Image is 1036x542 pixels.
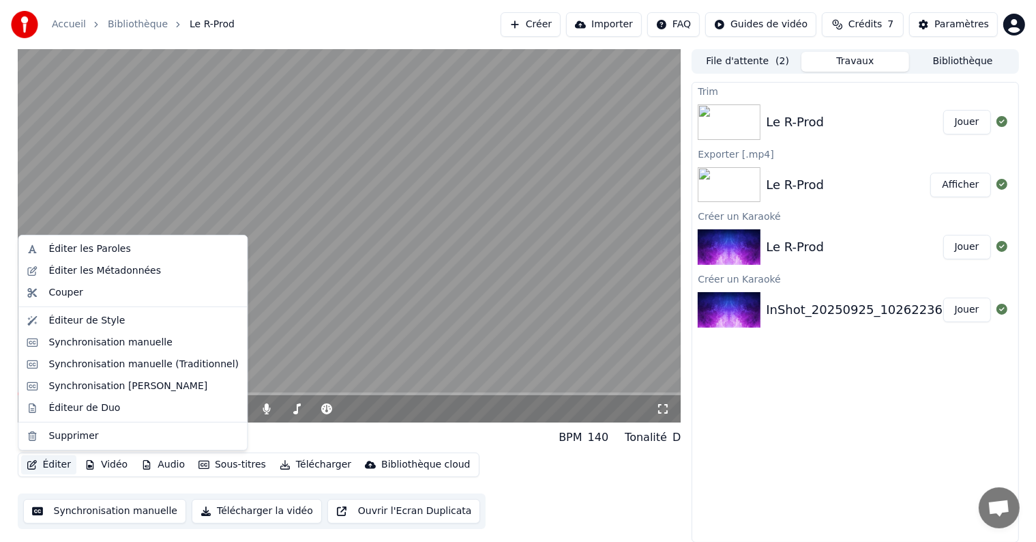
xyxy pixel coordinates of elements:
div: Tonalité [625,429,667,446]
div: Trim [692,83,1018,99]
a: Bibliothèque [108,18,168,31]
button: Paramètres [909,12,998,37]
button: Crédits7 [822,12,904,37]
span: ( 2 ) [775,55,789,68]
div: Ouvrir le chat [979,487,1020,528]
nav: breadcrumb [52,18,235,31]
div: Créer un Karaoké [692,270,1018,287]
button: Vidéo [79,455,133,474]
span: 7 [887,18,893,31]
button: Télécharger [274,455,357,474]
div: 140 [588,429,609,446]
div: Synchronisation manuelle (Traditionnel) [48,358,239,371]
div: Synchronisation manuelle [48,336,173,350]
button: Afficher [930,173,990,197]
div: Éditeur de Duo [48,401,120,415]
button: Importer [566,12,642,37]
div: Éditeur de Style [48,314,125,328]
span: Le R-Prod [190,18,235,31]
div: Paramètres [934,18,989,31]
button: Bibliothèque [909,52,1017,72]
div: Synchronisation [PERSON_NAME] [48,380,207,393]
div: Couper [48,286,83,300]
button: Éditer [21,455,76,474]
img: youka [11,11,38,38]
div: Le R-Prod [766,238,824,257]
span: Crédits [848,18,882,31]
a: Accueil [52,18,86,31]
button: Ouvrir l'Ecran Duplicata [327,499,481,524]
div: D [672,429,681,446]
div: Le R-Prod [766,113,824,132]
button: File d'attente [694,52,801,72]
div: Exporter [.mp4] [692,145,1018,162]
button: Télécharger la vidéo [192,499,322,524]
div: Créer un Karaoké [692,208,1018,224]
button: FAQ [647,12,700,37]
div: Le R-Prod [766,175,824,195]
div: Supprimer [48,429,98,443]
button: Guides de vidéo [705,12,816,37]
div: Éditer les Métadonnées [48,264,161,278]
button: Audio [136,455,190,474]
button: Synchronisation manuelle [23,499,187,524]
button: Travaux [801,52,909,72]
button: Créer [501,12,561,37]
button: Jouer [943,110,991,134]
div: InShot_20250925_102622368 [766,300,950,319]
button: Jouer [943,235,991,259]
button: Sous-titres [193,455,271,474]
div: Éditer les Paroles [48,242,130,256]
button: Jouer [943,298,991,322]
div: BPM [559,429,582,446]
div: Bibliothèque cloud [381,458,470,472]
